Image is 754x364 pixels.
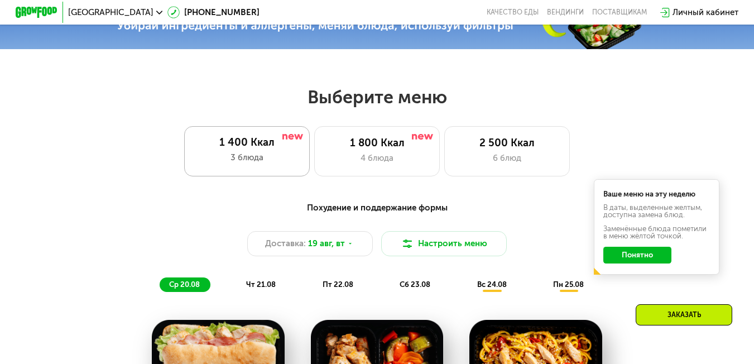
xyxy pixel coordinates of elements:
[400,280,430,289] span: сб 23.08
[33,86,721,108] h2: Выберите меню
[673,6,738,19] div: Личный кабинет
[323,280,353,289] span: пт 22.08
[381,231,507,256] button: Настроить меню
[592,8,647,17] div: поставщикам
[167,6,260,19] a: [PHONE_NUMBER]
[246,280,276,289] span: чт 21.08
[487,8,539,17] a: Качество еды
[265,237,306,250] span: Доставка:
[636,304,732,325] div: Заказать
[455,152,559,165] div: 6 блюд
[603,204,710,218] div: В даты, выделенные желтым, доступна замена блюд.
[195,136,300,149] div: 1 400 Ккал
[603,225,710,240] div: Заменённые блюда пометили в меню жёлтой точкой.
[308,237,345,250] span: 19 авг, вт
[195,151,300,164] div: 3 блюда
[603,190,710,198] div: Ваше меню на эту неделю
[325,137,429,150] div: 1 800 Ккал
[603,247,671,264] button: Понятно
[553,280,584,289] span: пн 25.08
[325,152,429,165] div: 4 блюда
[455,137,559,150] div: 2 500 Ккал
[477,280,507,289] span: вс 24.08
[547,8,584,17] a: Вендинги
[67,202,687,214] div: Похудение и поддержание формы
[169,280,200,289] span: ср 20.08
[68,8,153,17] span: [GEOGRAPHIC_DATA]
